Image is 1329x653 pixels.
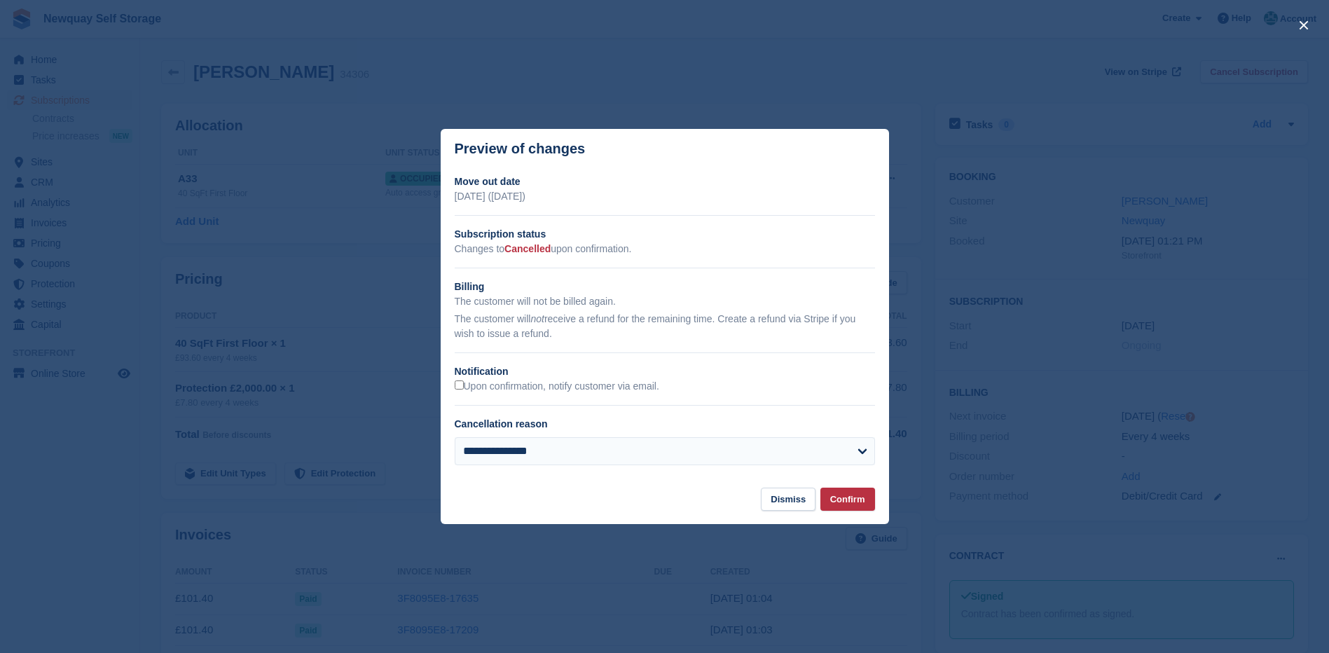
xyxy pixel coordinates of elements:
[455,242,875,256] p: Changes to upon confirmation.
[455,312,875,341] p: The customer will receive a refund for the remaining time. Create a refund via Stripe if you wish...
[530,313,544,324] em: not
[455,380,464,390] input: Upon confirmation, notify customer via email.
[820,488,875,511] button: Confirm
[455,141,586,157] p: Preview of changes
[455,294,875,309] p: The customer will not be billed again.
[455,364,875,379] h2: Notification
[455,380,659,393] label: Upon confirmation, notify customer via email.
[504,243,551,254] span: Cancelled
[455,227,875,242] h2: Subscription status
[1293,14,1315,36] button: close
[455,418,548,429] label: Cancellation reason
[455,189,875,204] p: [DATE] ([DATE])
[761,488,815,511] button: Dismiss
[455,174,875,189] h2: Move out date
[455,280,875,294] h2: Billing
